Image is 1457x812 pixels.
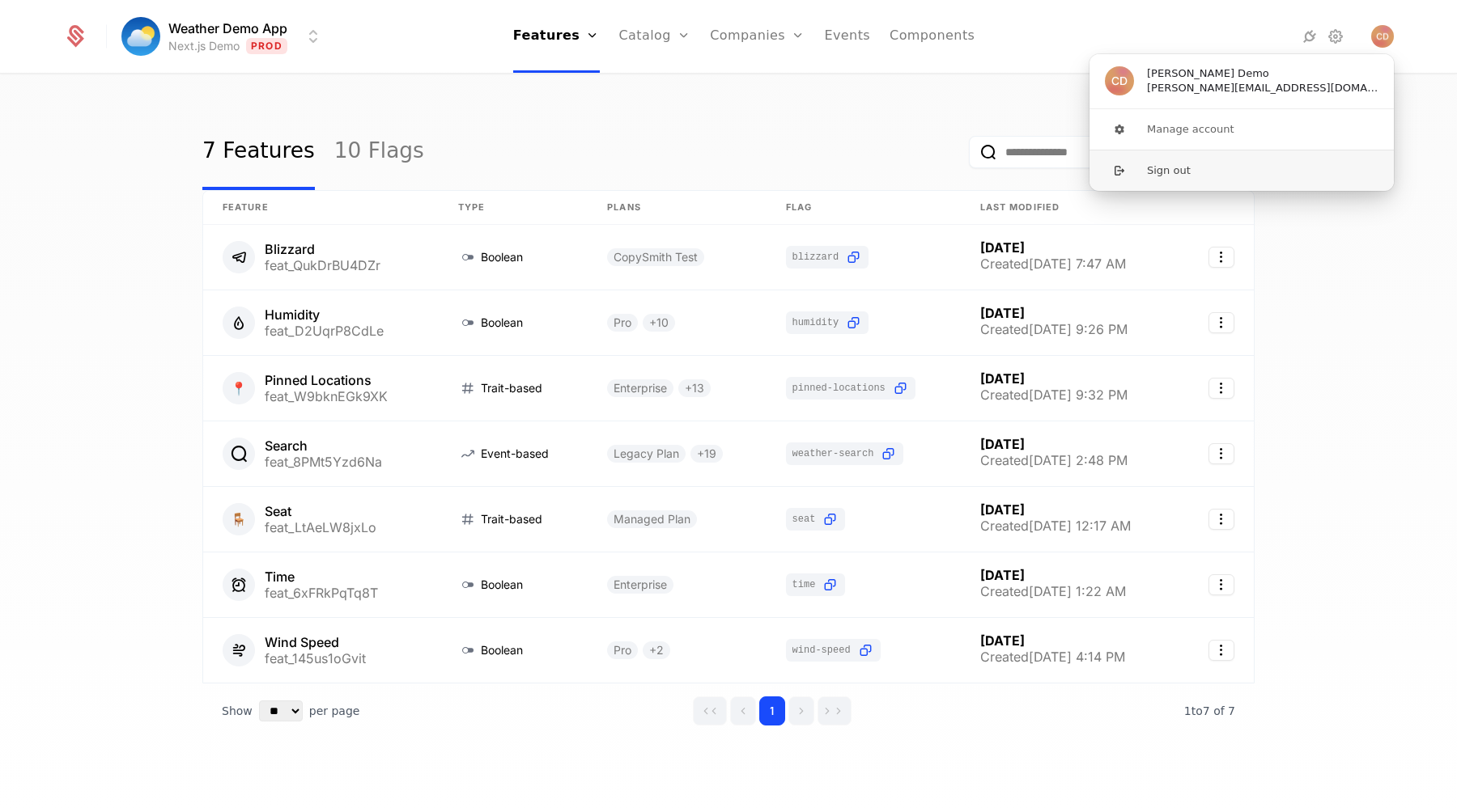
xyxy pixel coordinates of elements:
img: Weather Demo App [121,17,160,56]
button: Go to next page [788,696,814,725]
span: 1 to 7 of [1184,704,1228,717]
div: Table pagination [202,683,1255,738]
span: [PERSON_NAME][EMAIL_ADDRESS][DOMAIN_NAME] [1147,81,1378,95]
div: User button popover [1090,54,1394,191]
button: Close user button [1371,25,1394,48]
button: Manage account [1089,109,1395,150]
button: Select action [1209,574,1234,595]
span: 7 [1184,704,1235,717]
th: Feature [203,191,439,225]
button: Select environment [126,19,323,54]
button: Go to previous page [730,696,756,725]
div: Next.js Demo [168,38,240,54]
button: Go to page 1 [759,696,785,725]
span: per page [309,703,360,719]
th: Flag [767,191,961,225]
button: Select action [1209,509,1234,530]
button: Go to first page [693,696,727,725]
select: Select page size [259,700,303,721]
th: Plans [588,191,766,225]
button: Select action [1209,312,1234,333]
span: [PERSON_NAME] Demo [1147,66,1269,81]
a: Settings [1326,27,1345,46]
div: Page navigation [693,696,852,725]
button: Select action [1209,640,1234,661]
button: Select action [1209,378,1234,399]
span: Prod [246,38,287,54]
button: Go to last page [818,696,852,725]
th: Last Modified [961,191,1179,225]
th: Type [439,191,588,225]
a: Integrations [1300,27,1319,46]
button: Sign out [1089,150,1395,191]
img: Cole Demo [1371,25,1394,48]
img: Cole Demo [1105,66,1134,95]
a: 7 Features [202,114,315,190]
button: Select action [1209,247,1234,268]
span: Weather Demo App [168,19,287,38]
a: 10 Flags [334,114,424,190]
span: Show [222,703,253,719]
button: Select action [1209,443,1234,464]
